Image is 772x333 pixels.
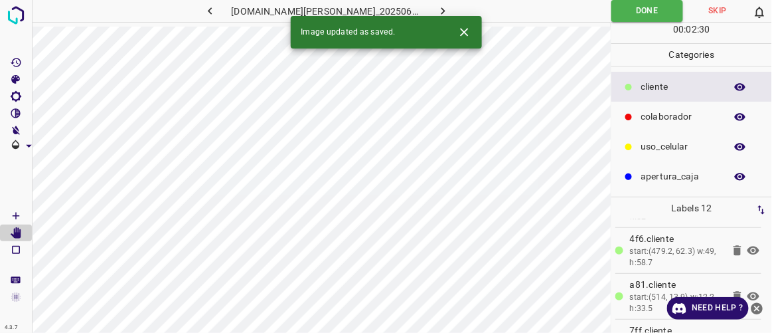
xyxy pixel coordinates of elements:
[699,23,710,37] p: 30
[630,278,723,292] p: a81.​​cliente
[667,297,749,320] a: Need Help ?
[611,72,772,102] div: ​​cliente
[301,27,396,39] span: Image updated as saved.
[641,140,719,154] p: uso_celular
[4,3,28,27] img: logo
[641,169,719,183] p: apertura_caja
[674,23,684,37] p: 00
[615,197,768,219] p: Labels 12
[630,232,723,246] p: 4f6.​​cliente
[1,322,21,333] div: 4.3.7
[611,102,772,132] div: colaborador
[452,20,477,45] button: Close
[611,132,772,162] div: uso_celular
[749,297,765,320] button: close-help
[686,23,697,37] p: 02
[611,44,772,66] p: Categories
[630,292,723,315] div: start:(514, 13.9) w:12.2, h:33.5
[641,110,719,124] p: colaborador
[611,162,772,191] div: apertura_caja
[674,23,710,43] div: : :
[630,246,723,269] div: start:(479.2, 62.3) w:49, h:58.7
[232,3,422,22] h6: [DOMAIN_NAME][PERSON_NAME]_20250613_134336_000006030.jpg
[641,80,719,94] p: ​​cliente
